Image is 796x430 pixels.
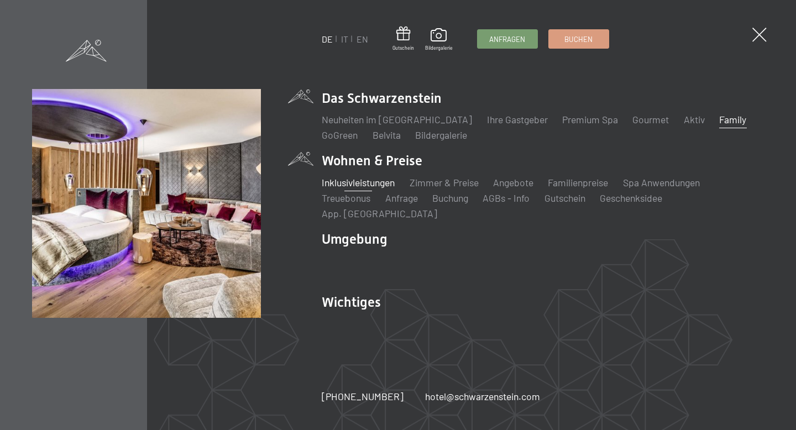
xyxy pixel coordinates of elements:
[684,113,705,125] a: Aktiv
[425,390,540,403] a: hotel@schwarzenstein.com
[385,192,418,204] a: Anfrage
[410,176,479,188] a: Zimmer & Preise
[425,45,453,51] span: Bildergalerie
[478,30,537,48] a: Anfragen
[564,34,593,44] span: Buchen
[415,129,467,141] a: Bildergalerie
[322,113,472,125] a: Neuheiten im [GEOGRAPHIC_DATA]
[322,390,404,403] a: [PHONE_NUMBER]
[600,192,662,204] a: Geschenksidee
[357,34,368,44] a: EN
[548,176,608,188] a: Familienpreise
[341,34,348,44] a: IT
[623,176,700,188] a: Spa Anwendungen
[493,176,533,188] a: Angebote
[322,207,437,219] a: App. [GEOGRAPHIC_DATA]
[719,113,746,125] a: Family
[432,192,468,204] a: Buchung
[373,129,401,141] a: Belvita
[487,113,548,125] a: Ihre Gastgeber
[392,45,414,51] span: Gutschein
[392,27,414,51] a: Gutschein
[425,28,453,51] a: Bildergalerie
[489,34,525,44] span: Anfragen
[322,390,404,402] span: [PHONE_NUMBER]
[322,34,333,44] a: DE
[322,192,370,204] a: Treuebonus
[322,129,358,141] a: GoGreen
[544,192,585,204] a: Gutschein
[632,113,669,125] a: Gourmet
[322,176,395,188] a: Inklusivleistungen
[483,192,530,204] a: AGBs - Info
[562,113,618,125] a: Premium Spa
[549,30,609,48] a: Buchen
